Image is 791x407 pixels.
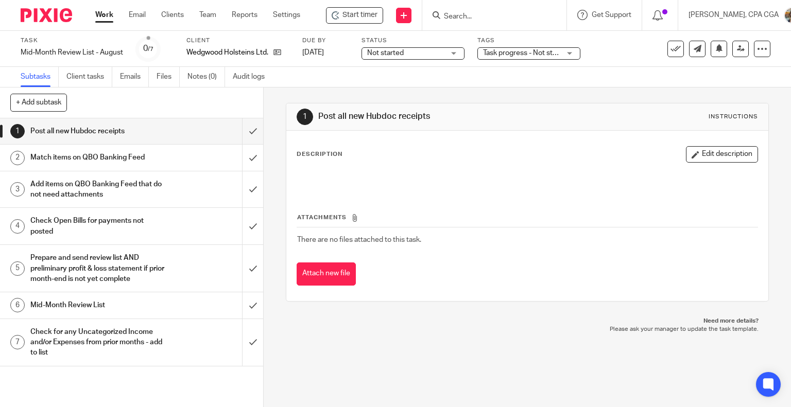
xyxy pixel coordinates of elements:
p: [PERSON_NAME], CPA CGA [689,10,779,20]
div: 7 [10,335,25,349]
div: 6 [10,298,25,312]
button: Edit description [686,146,758,163]
button: + Add subtask [10,94,67,111]
div: 1 [10,124,25,138]
a: Files [157,67,180,87]
label: Status [362,37,465,45]
h1: Prepare and send review list AND preliminary profit & loss statement if prior month-end is not ye... [30,250,165,287]
span: Start timer [342,10,377,21]
h1: Post all new Hubdoc receipts [318,111,549,122]
a: Work [95,10,113,20]
button: Attach new file [297,262,356,286]
label: Task [21,37,123,45]
span: Task progress - Not started + 2 [483,49,581,57]
a: Subtasks [21,67,59,87]
div: 0 [143,43,153,55]
div: 5 [10,261,25,276]
span: There are no files attached to this task. [297,236,421,243]
label: Client [186,37,289,45]
small: /7 [148,46,153,52]
h1: Add items on QBO Banking Feed that do not need attachments [30,176,165,203]
h1: Post all new Hubdoc receipts [30,123,165,139]
a: Team [199,10,216,20]
label: Tags [477,37,580,45]
div: 2 [10,151,25,165]
div: Mid-Month Review List - August [21,47,123,58]
h1: Match items on QBO Banking Feed [30,150,165,165]
a: Settings [273,10,300,20]
a: Email [129,10,146,20]
p: Please ask your manager to update the task template. [296,325,759,333]
span: Not started [367,49,404,57]
a: Client tasks [66,67,112,87]
div: Instructions [709,113,758,121]
a: Notes (0) [187,67,225,87]
a: Clients [161,10,184,20]
div: 1 [297,109,313,125]
div: 3 [10,182,25,197]
span: [DATE] [302,49,324,56]
h1: Mid-Month Review List [30,297,165,313]
input: Search [443,12,536,22]
div: 4 [10,219,25,234]
span: Attachments [297,215,347,220]
p: Description [297,150,342,158]
h1: Check Open Bills for payments not posted [30,213,165,239]
p: Wedgwood Holsteins Ltd. [186,47,268,58]
span: Get Support [592,11,631,19]
img: Pixie [21,8,72,22]
p: Need more details? [296,317,759,325]
div: Wedgwood Holsteins Ltd. - Mid-Month Review List - August [326,7,383,24]
a: Emails [120,67,149,87]
h1: Check for any Uncategorized Income and/or Expenses from prior months - add to list [30,324,165,361]
a: Audit logs [233,67,272,87]
a: Reports [232,10,257,20]
label: Due by [302,37,349,45]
